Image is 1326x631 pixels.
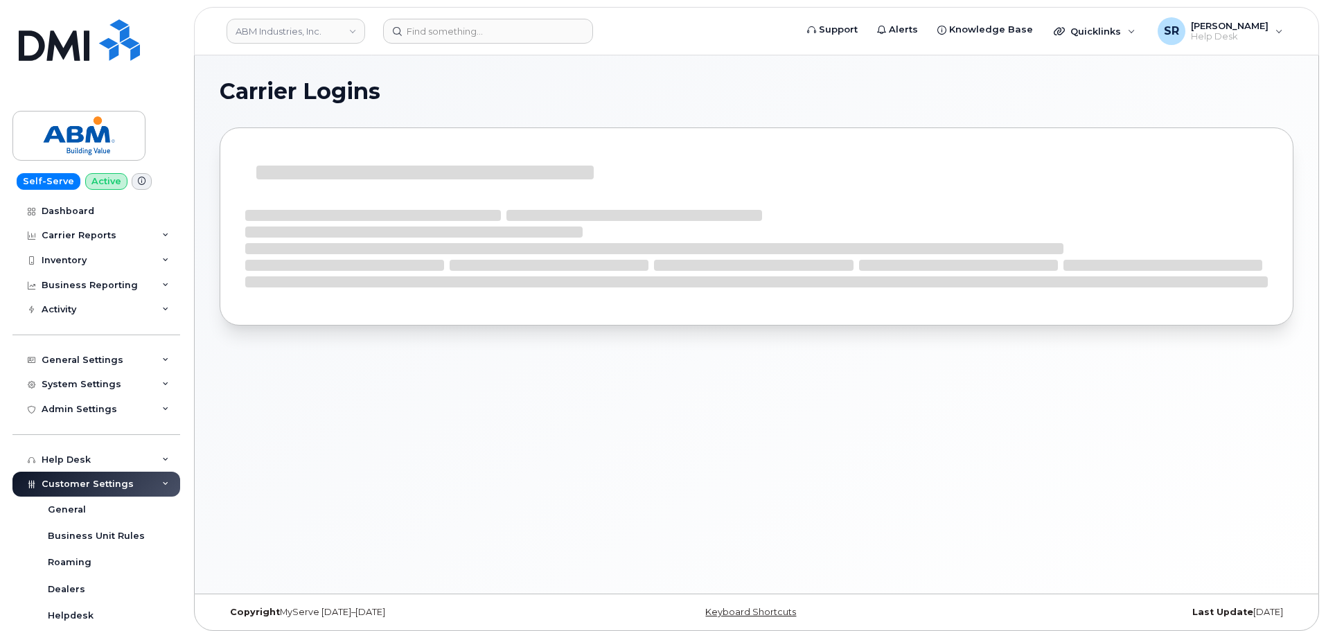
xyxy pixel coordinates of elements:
[220,81,380,102] span: Carrier Logins
[1192,607,1253,617] strong: Last Update
[705,607,796,617] a: Keyboard Shortcuts
[220,607,578,618] div: MyServe [DATE]–[DATE]
[230,607,280,617] strong: Copyright
[935,607,1293,618] div: [DATE]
